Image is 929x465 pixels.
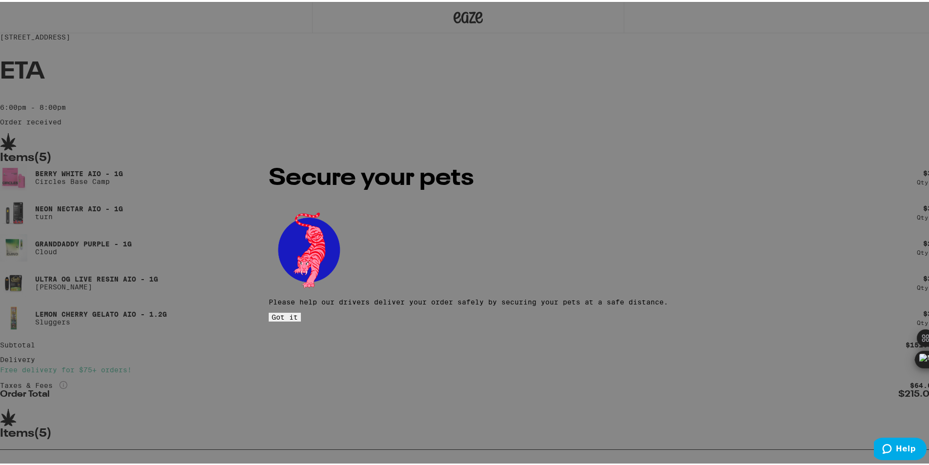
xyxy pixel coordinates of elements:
p: Please help our drivers deliver your order safely by securing your pets at a safe distance. [269,296,668,304]
iframe: Opens a widget where you can find more information [874,436,927,460]
span: Got it [272,311,298,319]
button: Got it [269,311,301,320]
img: pets [269,208,349,288]
h2: Secure your pets [269,165,668,188]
